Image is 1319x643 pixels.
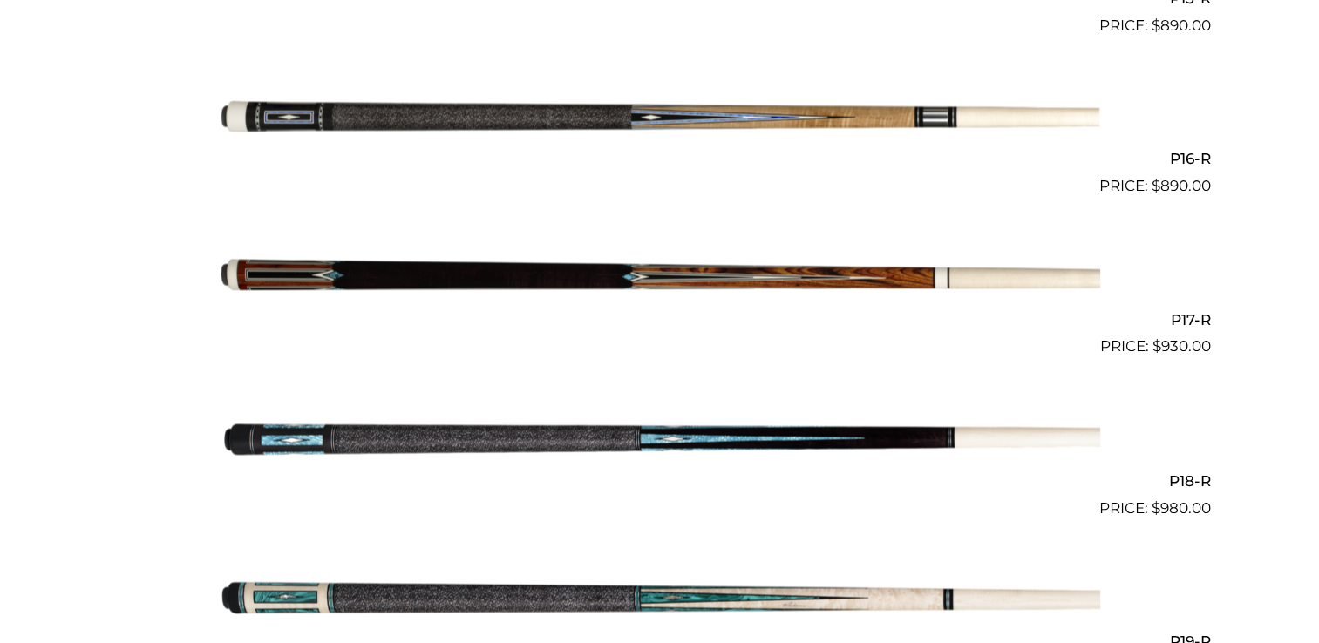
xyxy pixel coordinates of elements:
[220,205,1100,351] img: P17-R
[1152,17,1160,34] span: $
[1152,17,1211,34] bdi: 890.00
[1152,498,1211,516] bdi: 980.00
[220,365,1100,511] img: P18-R
[1152,177,1160,194] span: $
[1152,337,1211,355] bdi: 930.00
[109,143,1211,175] h2: P16-R
[109,44,1211,198] a: P16-R $890.00
[109,365,1211,518] a: P18-R $980.00
[1152,177,1211,194] bdi: 890.00
[220,44,1100,191] img: P16-R
[1152,337,1161,355] span: $
[1152,498,1160,516] span: $
[109,205,1211,358] a: P17-R $930.00
[109,303,1211,335] h2: P17-R
[109,464,1211,496] h2: P18-R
